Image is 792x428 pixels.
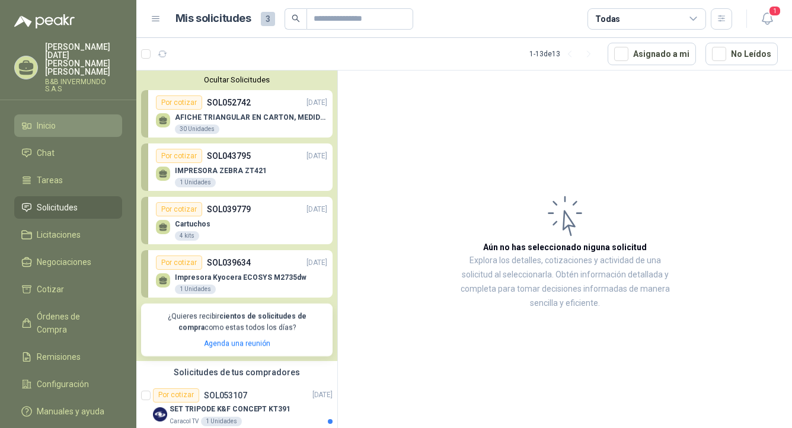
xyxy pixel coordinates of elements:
a: Inicio [14,114,122,137]
span: 1 [768,5,781,17]
span: Órdenes de Compra [37,310,111,336]
p: SOL053107 [204,391,247,400]
span: Negociaciones [37,255,91,269]
span: Licitaciones [37,228,81,241]
div: 1 Unidades [175,285,216,294]
a: Por cotizarSOL052742[DATE] AFICHE TRIANGULAR EN CARTON, MEDIDAS 30 CM X 45 CM30 Unidades [141,90,333,138]
a: Chat [14,142,122,164]
p: Cartuchos [175,220,210,228]
div: Solicitudes de tus compradores [136,361,337,384]
span: Configuración [37,378,89,391]
div: 1 - 13 de 13 [529,44,598,63]
img: Logo peakr [14,14,75,28]
a: Órdenes de Compra [14,305,122,341]
h1: Mis solicitudes [175,10,251,27]
div: Todas [595,12,620,25]
p: Explora los detalles, cotizaciones y actividad de una solicitud al seleccionarla. Obtén informaci... [456,254,673,311]
div: Por cotizar [153,388,199,403]
div: Ocultar SolicitudesPor cotizarSOL052742[DATE] AFICHE TRIANGULAR EN CARTON, MEDIDAS 30 CM X 45 CM3... [136,71,337,361]
a: Manuales y ayuda [14,400,122,423]
div: Por cotizar [156,202,202,216]
h3: Aún no has seleccionado niguna solicitud [483,241,647,254]
p: [DATE] [306,151,327,162]
b: cientos de solicitudes de compra [178,312,306,331]
button: Ocultar Solicitudes [141,75,333,84]
p: Caracol TV [170,417,199,426]
span: 3 [261,12,275,26]
div: 1 Unidades [201,417,242,426]
button: 1 [756,8,778,30]
span: Cotizar [37,283,64,296]
p: [PERSON_NAME][DATE] [PERSON_NAME] [PERSON_NAME] [45,43,122,76]
p: Impresora Kyocera ECOSYS M2735dw [175,273,306,282]
span: Solicitudes [37,201,78,214]
div: Por cotizar [156,95,202,110]
span: Remisiones [37,350,81,363]
div: Por cotizar [156,149,202,163]
span: search [292,14,300,23]
a: Por cotizarSOL043795[DATE] IMPRESORA ZEBRA ZT4211 Unidades [141,143,333,191]
p: [DATE] [306,257,327,269]
a: Negociaciones [14,251,122,273]
p: [DATE] [312,389,333,401]
p: B&B INVERMUNDO S.A.S [45,78,122,92]
p: SOL043795 [207,149,251,162]
span: Chat [37,146,55,159]
img: Company Logo [153,407,167,421]
p: [DATE] [306,97,327,108]
a: Por cotizarSOL039779[DATE] Cartuchos4 kits [141,197,333,244]
span: Inicio [37,119,56,132]
a: Solicitudes [14,196,122,219]
a: Agenda una reunión [204,339,270,347]
p: AFICHE TRIANGULAR EN CARTON, MEDIDAS 30 CM X 45 CM [175,113,327,122]
div: 30 Unidades [175,124,219,134]
span: Tareas [37,174,63,187]
a: Tareas [14,169,122,191]
span: Manuales y ayuda [37,405,104,418]
a: Licitaciones [14,223,122,246]
p: SOL039779 [207,203,251,216]
a: Configuración [14,373,122,395]
p: SOL052742 [207,96,251,109]
p: SET TRIPODE K&F CONCEPT KT391 [170,404,290,415]
div: 1 Unidades [175,178,216,187]
a: Por cotizarSOL039634[DATE] Impresora Kyocera ECOSYS M2735dw1 Unidades [141,250,333,298]
div: Por cotizar [156,255,202,270]
a: Cotizar [14,278,122,301]
p: ¿Quieres recibir como estas todos los días? [148,311,325,333]
p: [DATE] [306,204,327,215]
div: 4 kits [175,231,199,241]
button: Asignado a mi [608,43,696,65]
button: No Leídos [705,43,778,65]
p: SOL039634 [207,256,251,269]
a: Remisiones [14,346,122,368]
p: IMPRESORA ZEBRA ZT421 [175,167,267,175]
